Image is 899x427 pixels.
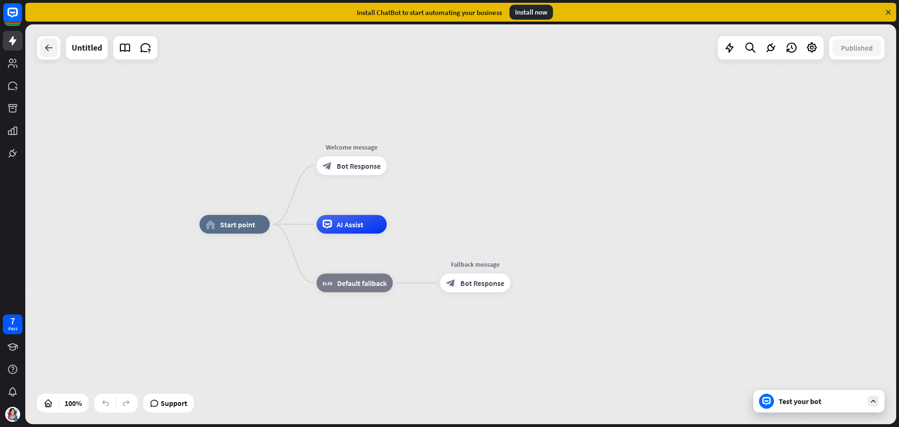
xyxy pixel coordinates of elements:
[161,396,187,411] span: Support
[337,220,363,229] span: AI Assist
[323,278,332,288] i: block_fallback
[72,36,102,60] div: Untitled
[7,4,36,32] button: Open LiveChat chat widget
[337,278,387,288] span: Default fallback
[446,278,456,288] i: block_bot_response
[62,396,85,411] div: 100%
[460,278,504,288] span: Bot Response
[833,39,881,56] button: Published
[10,317,15,325] div: 7
[8,325,17,332] div: days
[220,220,255,229] span: Start point
[206,220,215,229] i: home_2
[433,260,517,269] div: Fallback message
[509,5,553,20] div: Install now
[337,161,381,171] span: Bot Response
[3,315,22,334] a: 7 days
[323,161,332,171] i: block_bot_response
[309,142,394,152] div: Welcome message
[779,397,863,406] div: Test your bot
[357,8,502,17] div: Install ChatBot to start automating your business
